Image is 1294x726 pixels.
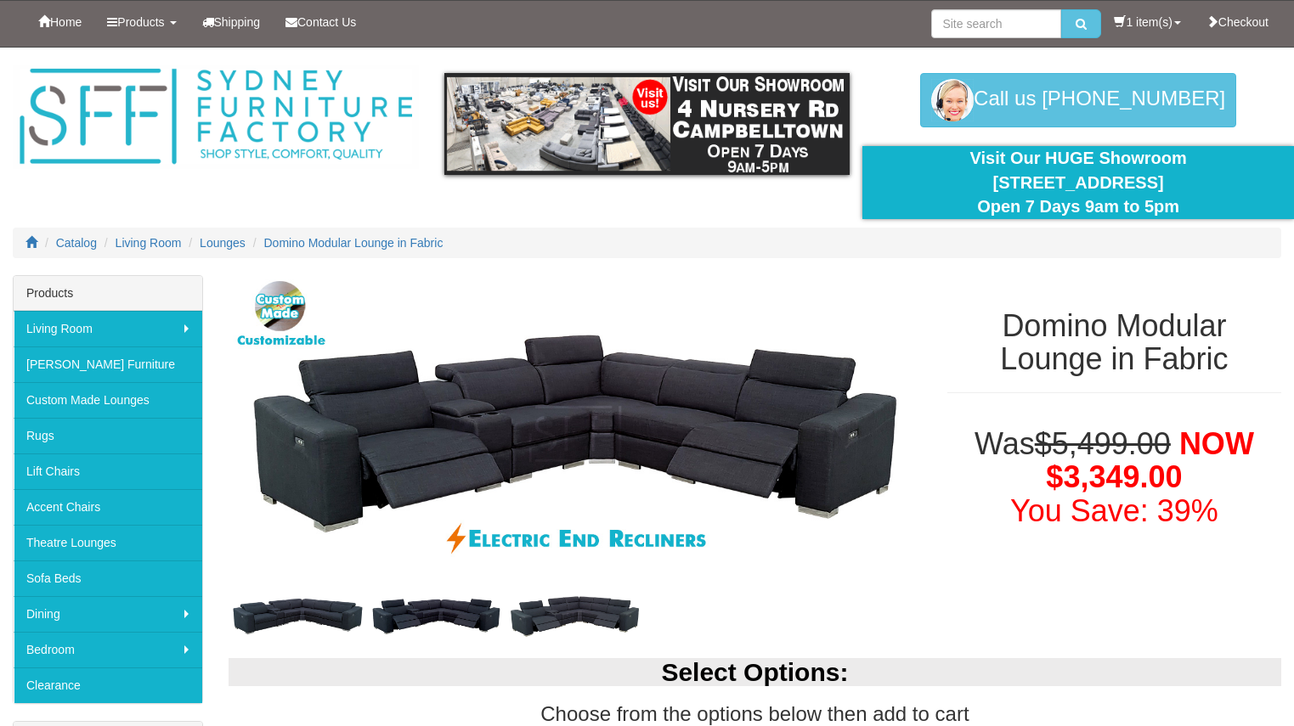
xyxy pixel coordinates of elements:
div: Visit Our HUGE Showroom [STREET_ADDRESS] Open 7 Days 9am to 5pm [875,146,1281,219]
a: Living Room [116,236,182,250]
img: Sydney Furniture Factory [13,65,419,169]
h1: Was [947,427,1281,528]
b: Select Options: [661,658,848,686]
h3: Choose from the options below then add to cart [229,703,1281,725]
a: Bedroom [14,632,202,667]
div: Products [14,276,202,311]
input: Site search [931,9,1061,38]
a: Theatre Lounges [14,525,202,560]
a: Lift Chairs [14,453,202,489]
a: Products [94,1,189,43]
img: showroom.gif [444,73,850,175]
a: Contact Us [273,1,369,43]
a: Custom Made Lounges [14,382,202,418]
a: 1 item(s) [1101,1,1193,43]
font: You Save: 39% [1010,493,1218,528]
a: Checkout [1194,1,1281,43]
span: NOW $3,349.00 [1046,426,1254,495]
a: Clearance [14,667,202,703]
a: Domino Modular Lounge in Fabric [264,236,444,250]
span: Products [117,15,164,29]
a: Rugs [14,418,202,453]
a: Catalog [56,236,97,250]
h1: Domino Modular Lounge in Fabric [947,309,1281,376]
a: Dining [14,596,202,632]
a: Shipping [189,1,274,43]
a: Lounges [200,236,246,250]
a: Sofa Beds [14,560,202,596]
del: $5,499.00 [1035,426,1171,461]
a: Accent Chairs [14,489,202,525]
a: [PERSON_NAME] Furniture [14,346,202,382]
a: Home [25,1,94,43]
span: Contact Us [297,15,356,29]
a: Living Room [14,311,202,346]
span: Shipping [214,15,261,29]
span: Home [50,15,82,29]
